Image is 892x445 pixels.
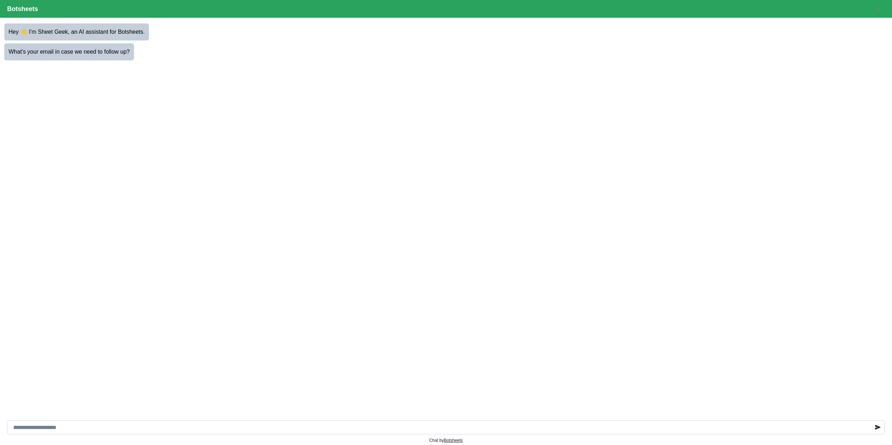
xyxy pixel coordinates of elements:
[871,2,885,16] button: Reset
[9,28,145,36] p: Hey 👋 I'm Sheet Geek, an AI assistant for Botsheets.
[429,437,463,444] p: Chat by
[444,438,463,443] a: Botsheets
[9,48,130,56] p: What's your email in case we need to follow up?
[7,4,48,14] p: Botsheets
